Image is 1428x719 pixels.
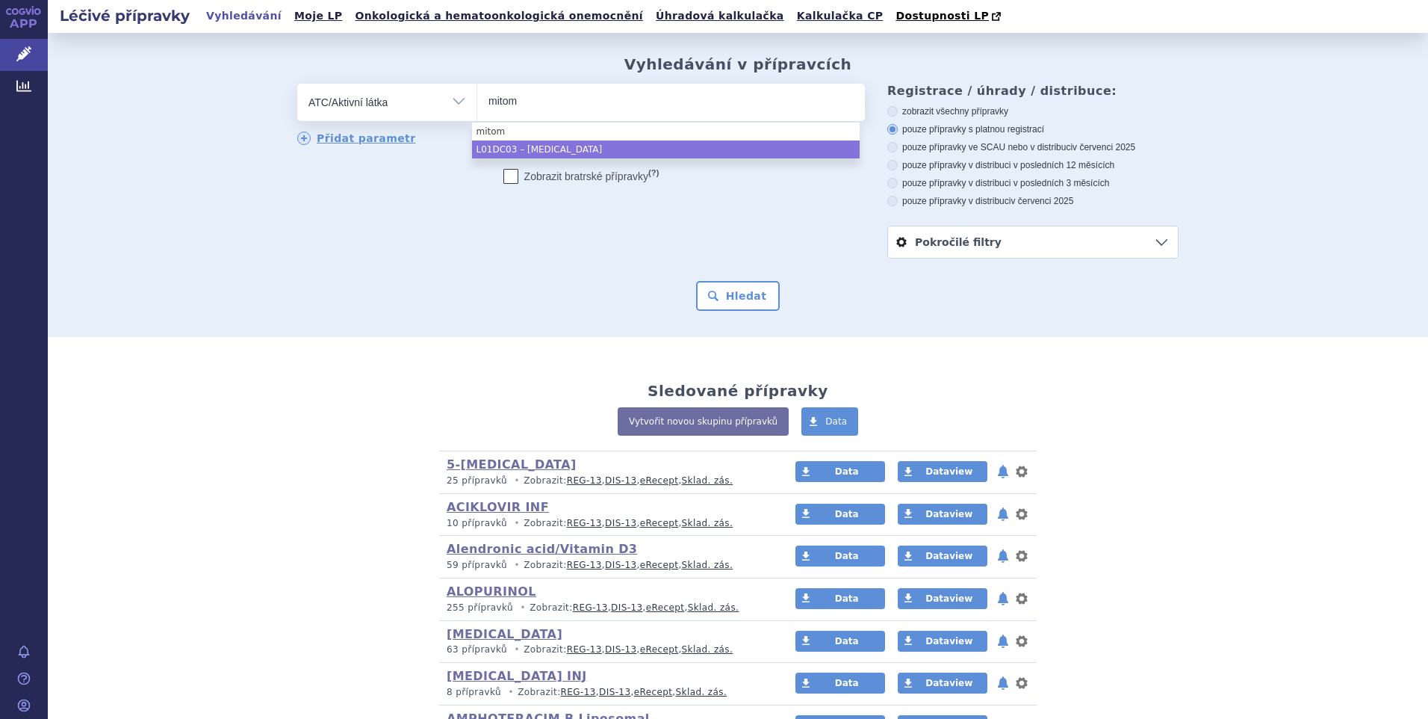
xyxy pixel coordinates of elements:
[447,644,507,655] span: 63 přípravků
[297,132,416,145] a: Přidat parametr
[350,6,648,26] a: Onkologická a hematoonkologická onemocnění
[516,602,530,614] i: •
[887,177,1179,189] label: pouze přípravky v distribuci v posledních 3 měsících
[510,559,524,572] i: •
[925,678,972,688] span: Dataview
[898,461,987,482] a: Dataview
[682,518,733,528] a: Sklad. zás.
[1014,547,1029,565] button: nastavení
[996,505,1011,523] button: notifikace
[561,687,596,697] a: REG-13
[1014,505,1029,523] button: nastavení
[447,669,587,683] a: [MEDICAL_DATA] INJ
[611,602,642,613] a: DIS-13
[447,542,637,556] a: Alendronic acid/Vitamin D3
[567,475,602,486] a: REG-13
[567,518,602,528] a: REG-13
[651,6,789,26] a: Úhradová kalkulačka
[696,281,780,311] button: Hledat
[447,644,767,656] p: Zobrazit: , , ,
[795,673,885,694] a: Data
[825,416,847,427] span: Data
[640,644,679,655] a: eRecept
[925,636,972,647] span: Dataview
[640,560,679,570] a: eRecept
[682,475,733,486] a: Sklad. zás.
[925,509,972,519] span: Dataview
[605,644,636,655] a: DIS-13
[573,602,608,613] a: REG-13
[887,141,1179,153] label: pouze přípravky ve SCAU nebo v distribuci
[898,631,987,652] a: Dataview
[472,123,860,141] li: mitom
[996,547,1011,565] button: notifikace
[567,644,602,655] a: REG-13
[1011,196,1073,206] span: v červenci 2025
[510,475,524,487] i: •
[634,687,673,697] a: eRecept
[895,10,989,22] span: Dostupnosti LP
[996,632,1011,650] button: notifikace
[898,588,987,609] a: Dataview
[925,466,972,477] span: Dataview
[447,686,767,699] p: Zobrazit: , , ,
[835,678,859,688] span: Data
[801,407,858,436] a: Data
[996,674,1011,692] button: notifikace
[472,141,860,158] li: L01DC03 – [MEDICAL_DATA]
[887,105,1179,117] label: zobrazit všechny přípravky
[996,590,1011,608] button: notifikace
[567,560,602,570] a: REG-13
[1014,463,1029,481] button: nastavení
[447,475,767,487] p: Zobrazit: , , ,
[447,500,549,514] a: ACIKLOVIR INF
[887,195,1179,207] label: pouze přípravky v distribuci
[605,518,636,528] a: DIS-13
[1014,590,1029,608] button: nastavení
[640,475,679,486] a: eRecept
[447,627,562,641] a: [MEDICAL_DATA]
[795,504,885,525] a: Data
[447,560,507,570] span: 59 přípravků
[795,588,885,609] a: Data
[605,475,636,486] a: DIS-13
[447,687,501,697] span: 8 přípravků
[624,55,852,73] h2: Vyhledávání v přípravcích
[202,6,286,26] a: Vyhledávání
[835,509,859,519] span: Data
[447,475,507,486] span: 25 přípravků
[887,159,1179,171] label: pouze přípravky v distribuci v posledních 12 měsících
[447,602,767,614] p: Zobrazit: , , ,
[48,5,202,26] h2: Léčivé přípravky
[447,457,577,472] a: 5-[MEDICAL_DATA]
[1014,632,1029,650] button: nastavení
[447,517,767,530] p: Zobrazit: , , ,
[792,6,888,26] a: Kalkulačka CP
[835,636,859,647] span: Data
[605,560,636,570] a: DIS-13
[682,644,733,655] a: Sklad. zás.
[648,168,659,178] abbr: (?)
[688,602,739,613] a: Sklad. zás.
[891,6,1008,27] a: Dostupnosti LP
[1014,674,1029,692] button: nastavení
[835,593,859,604] span: Data
[1072,142,1135,152] span: v červenci 2025
[290,6,347,26] a: Moje LP
[888,226,1178,258] a: Pokročilé filtry
[795,461,885,482] a: Data
[925,551,972,561] span: Dataview
[447,584,536,599] a: ALOPURINOL
[925,593,972,604] span: Dataview
[887,84,1179,98] h3: Registrace / úhrady / distribuce:
[640,518,679,528] a: eRecept
[646,602,685,613] a: eRecept
[510,644,524,656] i: •
[447,602,513,613] span: 255 přípravků
[682,560,733,570] a: Sklad. zás.
[795,546,885,567] a: Data
[599,687,630,697] a: DIS-13
[898,504,987,525] a: Dataview
[447,559,767,572] p: Zobrazit: , , ,
[996,463,1011,481] button: notifikace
